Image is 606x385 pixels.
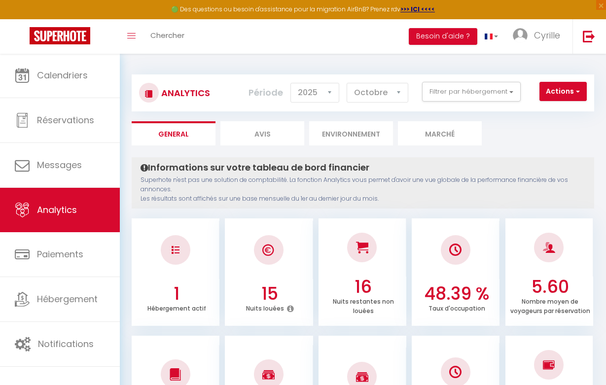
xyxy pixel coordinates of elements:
[422,82,521,102] button: Filtrer par hébergement
[143,19,192,54] a: Chercher
[30,27,90,44] img: Super Booking
[141,162,585,173] h4: Informations sur votre tableau de bord financier
[416,283,497,304] h3: 48.39 %
[509,277,590,297] h3: 5.60
[37,248,83,260] span: Paiements
[136,283,217,304] h3: 1
[510,295,590,315] p: Nombre moyen de voyageurs par réservation
[37,69,88,81] span: Calendriers
[539,82,587,102] button: Actions
[159,82,210,104] h3: Analytics
[37,293,98,305] span: Hébergement
[150,30,184,40] span: Chercher
[409,28,477,45] button: Besoin d'aide ?
[147,302,206,313] p: Hébergement actif
[583,30,595,42] img: logout
[428,302,485,313] p: Taux d'occupation
[229,283,310,304] h3: 15
[246,302,284,313] p: Nuits louées
[220,121,304,145] li: Avis
[323,277,404,297] h3: 16
[333,295,394,315] p: Nuits restantes non louées
[249,82,283,104] label: Période
[309,121,393,145] li: Environnement
[37,159,82,171] span: Messages
[38,338,94,350] span: Notifications
[398,121,482,145] li: Marché
[172,246,179,254] img: NO IMAGE
[449,366,462,378] img: NO IMAGE
[132,121,215,145] li: General
[513,28,528,43] img: ...
[505,19,572,54] a: ... Cyrille
[141,175,585,204] p: Superhote n'est pas une solution de comptabilité. La fonction Analytics vous permet d'avoir une v...
[534,29,560,41] span: Cyrille
[400,5,435,13] a: >>> ICI <<<<
[37,204,77,216] span: Analytics
[543,359,555,371] img: NO IMAGE
[37,114,94,126] span: Réservations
